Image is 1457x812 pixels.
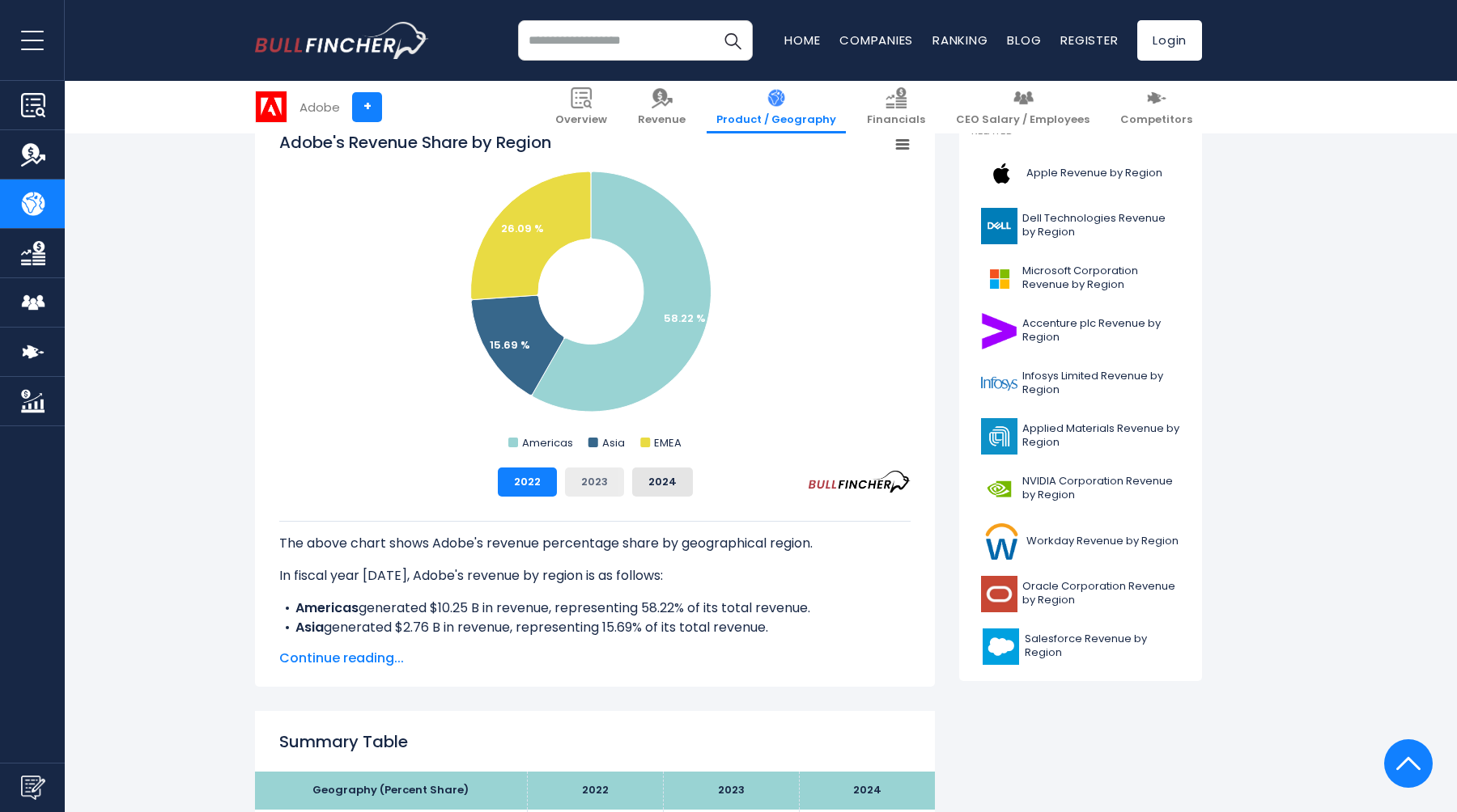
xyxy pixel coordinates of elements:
[946,81,1099,133] a: CEO Salary / Employees
[555,113,607,127] span: Overview
[522,435,573,450] text: Americas
[971,256,1190,301] a: Microsoft Corporation Revenue by Region
[971,414,1190,459] a: Applied Materials Revenue by Region
[1025,632,1180,660] span: Salesforce Revenue by Region
[279,637,911,657] li: generated $4.59 B in revenue, representing 26.09% of its total revenue.
[956,113,1090,127] span: CEO Salary / Employees
[867,113,925,127] span: Financials
[981,628,1020,665] img: CRM logo
[279,534,911,553] p: The above chart shows Adobe's revenue percentage share by geographical region.
[857,81,935,133] a: Financials
[279,598,911,618] li: generated $10.25 B in revenue, representing 58.22% of its total revenue.
[971,467,1190,511] a: NVIDIA Corporation Revenue by Region
[971,572,1190,616] a: Oracle Corporation Revenue by Region
[565,467,624,497] button: 2023
[981,366,1017,402] img: INFY logo
[971,362,1190,406] a: Infosys Limited Revenue by Region
[638,113,686,127] span: Revenue
[981,208,1017,244] img: DELL logo
[255,22,429,59] img: bullfincher logo
[279,566,911,586] p: In fiscal year [DATE], Adobe's revenue by region is as follows:
[1137,20,1202,61] a: Login
[981,260,1017,297] img: MSFT logo
[839,32,913,49] a: Companies
[1022,475,1180,502] span: NVIDIA Corporation Revenue by Region
[279,131,911,455] svg: Adobe's Revenue Share by Region
[971,204,1190,248] a: Dell Technologies Revenue by Region
[1007,32,1041,49] a: Blog
[602,435,625,450] text: Asia
[1022,422,1180,450] span: Applied Materials Revenue by Region
[1022,317,1180,345] span: Accenture plc Revenue by Region
[981,576,1017,612] img: ORCL logo
[971,151,1190,196] a: Apple Revenue by Region
[498,467,557,497] button: 2022
[784,32,820,49] a: Home
[279,618,911,637] li: generated $2.76 B in revenue, representing 15.69% of its total revenue.
[1022,212,1180,239] span: Dell Technologies Revenue by Region
[279,521,911,715] div: The for Adobe is the Americas, which represents 58.22% of its total revenue. The for Adobe is the...
[490,337,530,353] text: 15.69 %
[1120,113,1192,127] span: Competitors
[1022,580,1180,607] span: Oracle Corporation Revenue by Region
[971,624,1190,669] a: Salesforce Revenue by Region
[299,98,340,116] div: Adobe
[279,730,911,754] h2: Summary Table
[1060,32,1118,49] a: Register
[971,125,1190,138] p: Related
[628,81,695,133] a: Revenue
[279,649,911,668] span: Continue reading...
[1026,535,1179,548] span: Workday Revenue by Region
[1022,370,1180,397] span: Infosys Limited Revenue by Region
[712,20,753,61] button: Search
[352,92,382,122] a: +
[981,418,1017,455] img: AMAT logo
[932,32,988,49] a: Ranking
[1026,167,1162,180] span: Apple Revenue by Region
[981,523,1022,560] img: WDAY logo
[971,519,1190,564] a: Workday Revenue by Region
[256,91,287,122] img: ADBE logo
[654,435,682,450] text: EMEA
[799,772,935,810] th: 2024
[295,637,329,656] b: EMEA
[1111,81,1202,133] a: Competitors
[295,618,324,636] b: Asia
[295,598,359,617] b: Americas
[279,131,551,154] tspan: Adobe's Revenue Share by Region
[707,81,846,133] a: Product / Geography
[546,81,617,133] a: Overview
[663,772,799,810] th: 2023
[716,113,836,127] span: Product / Geography
[501,221,544,236] text: 26.09 %
[527,772,663,810] th: 2022
[255,772,527,810] th: Geography (Percent Share)
[981,313,1017,349] img: ACN logo
[664,311,706,326] text: 58.22 %
[1022,264,1180,292] span: Microsoft Corporation Revenue by Region
[981,155,1022,192] img: AAPL logo
[632,467,693,497] button: 2024
[255,22,429,59] a: Go to homepage
[981,471,1017,507] img: NVDA logo
[971,309,1190,353] a: Accenture plc Revenue by Region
